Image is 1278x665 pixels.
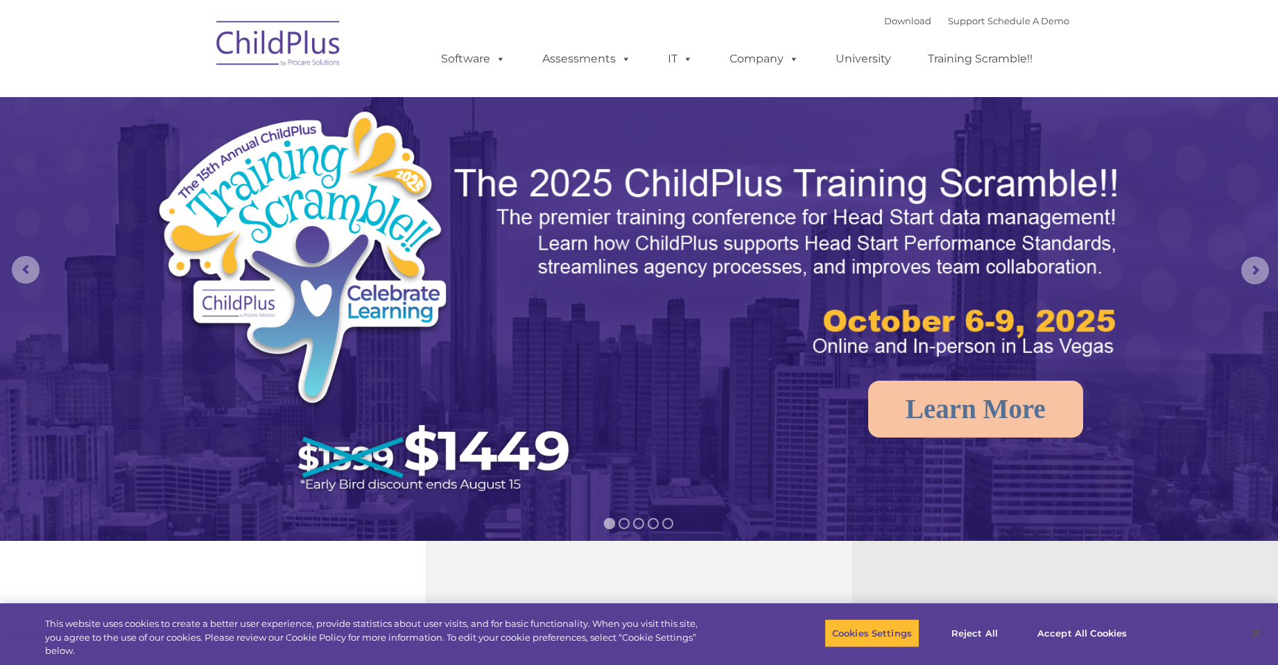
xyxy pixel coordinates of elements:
[987,15,1069,26] a: Schedule A Demo
[884,15,1069,26] font: |
[1241,618,1271,648] button: Close
[427,45,519,73] a: Software
[209,11,348,80] img: ChildPlus by Procare Solutions
[45,617,703,658] div: This website uses cookies to create a better user experience, provide statistics about user visit...
[931,619,1018,648] button: Reject All
[1030,619,1134,648] button: Accept All Cookies
[822,45,905,73] a: University
[528,45,645,73] a: Assessments
[193,148,252,159] span: Phone number
[884,15,931,26] a: Download
[193,92,235,102] span: Last name
[914,45,1046,73] a: Training Scramble!!
[948,15,985,26] a: Support
[824,619,919,648] button: Cookies Settings
[868,381,1083,438] a: Learn More
[716,45,813,73] a: Company
[654,45,707,73] a: IT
